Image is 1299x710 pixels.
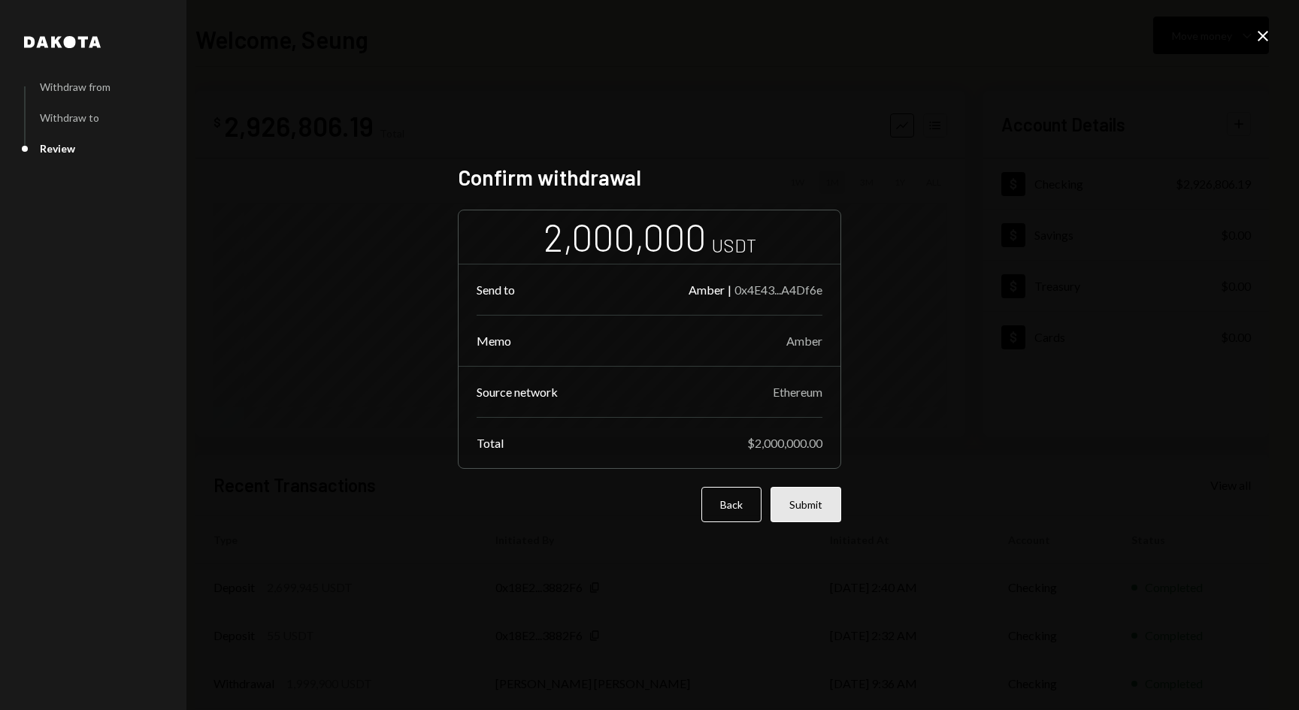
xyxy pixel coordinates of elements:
[712,233,756,258] div: USDT
[40,111,99,124] div: Withdraw to
[477,385,558,399] div: Source network
[773,385,822,399] div: Ethereum
[701,487,762,522] button: Back
[544,213,706,261] div: 2,000,000
[771,487,841,522] button: Submit
[728,282,731,297] div: |
[734,282,822,297] div: 0x4E43...A4Df6e
[477,334,511,348] div: Memo
[786,334,822,348] div: Amber
[689,282,725,297] div: Amber
[477,282,515,297] div: Send to
[40,142,75,155] div: Review
[40,80,111,93] div: Withdraw from
[477,436,504,450] div: Total
[747,436,822,450] div: $2,000,000.00
[458,163,841,192] h2: Confirm withdrawal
